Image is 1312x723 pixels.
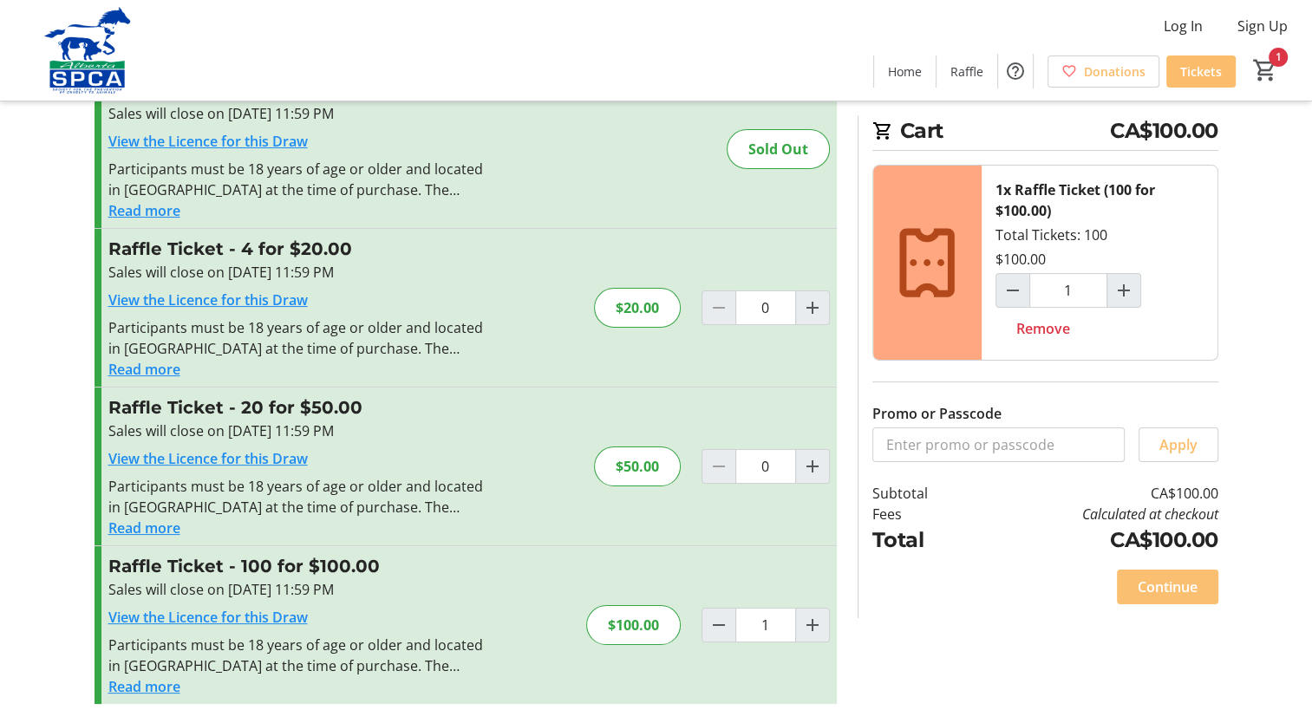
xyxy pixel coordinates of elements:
div: $50.00 [594,446,681,486]
a: Donations [1048,55,1159,88]
span: Donations [1084,62,1146,81]
a: Home [874,55,936,88]
a: View the Licence for this Draw [108,290,308,309]
div: Participants must be 18 years of age or older and located in [GEOGRAPHIC_DATA] at the time of pur... [108,476,487,518]
div: Total Tickets: 100 [982,166,1217,360]
button: Read more [108,359,180,380]
span: Sign Up [1237,16,1288,36]
button: Decrement by one [702,609,735,642]
div: Sales will close on [DATE] 11:59 PM [108,103,487,124]
div: 1x Raffle Ticket (100 for $100.00) [995,179,1204,221]
div: $100.00 [586,605,681,645]
td: Fees [872,504,973,524]
a: Raffle [937,55,997,88]
button: Read more [108,518,180,538]
span: Home [888,62,922,81]
span: Remove [1016,318,1070,339]
a: Tickets [1166,55,1236,88]
span: Continue [1138,576,1198,597]
div: Sales will close on [DATE] 11:59 PM [108,420,487,441]
button: Decrement by one [996,274,1029,307]
button: Increment by one [796,450,829,483]
button: Read more [108,676,180,697]
h3: Raffle Ticket - 4 for $20.00 [108,236,487,262]
input: Raffle Ticket Quantity [735,608,796,642]
label: Promo or Passcode [872,403,1002,424]
button: Help [998,54,1033,88]
div: Participants must be 18 years of age or older and located in [GEOGRAPHIC_DATA] at the time of pur... [108,317,487,359]
button: Increment by one [796,609,829,642]
div: Participants must be 18 years of age or older and located in [GEOGRAPHIC_DATA] at the time of pur... [108,159,487,200]
input: Raffle Ticket (100 for $100.00) Quantity [1029,273,1107,308]
div: $20.00 [594,288,681,328]
button: Apply [1139,427,1218,462]
h3: Raffle Ticket - 100 for $100.00 [108,553,487,579]
input: Raffle Ticket Quantity [735,290,796,325]
button: Log In [1150,12,1217,40]
div: $100.00 [995,249,1046,270]
a: View the Licence for this Draw [108,132,308,151]
span: Raffle [950,62,983,81]
div: Sold Out [727,129,830,169]
h3: Raffle Ticket - 20 for $50.00 [108,394,487,420]
input: Raffle Ticket Quantity [735,449,796,484]
h2: Cart [872,115,1218,151]
a: View the Licence for this Draw [108,449,308,468]
td: CA$100.00 [972,483,1217,504]
button: Increment by one [796,291,829,324]
span: Tickets [1180,62,1222,81]
img: Alberta SPCA's Logo [10,7,165,94]
button: Remove [995,311,1091,346]
div: Sales will close on [DATE] 11:59 PM [108,579,487,600]
button: Cart [1250,55,1281,86]
div: Sales will close on [DATE] 11:59 PM [108,262,487,283]
input: Enter promo or passcode [872,427,1125,462]
button: Continue [1117,570,1218,604]
span: Apply [1159,434,1198,455]
td: Calculated at checkout [972,504,1217,524]
a: View the Licence for this Draw [108,608,308,627]
span: Log In [1164,16,1203,36]
div: Participants must be 18 years of age or older and located in [GEOGRAPHIC_DATA] at the time of pur... [108,635,487,676]
span: CA$100.00 [1110,115,1218,147]
button: Read more [108,200,180,221]
td: Subtotal [872,483,973,504]
button: Increment by one [1107,274,1140,307]
button: Sign Up [1224,12,1302,40]
td: CA$100.00 [972,524,1217,556]
td: Total [872,524,973,556]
